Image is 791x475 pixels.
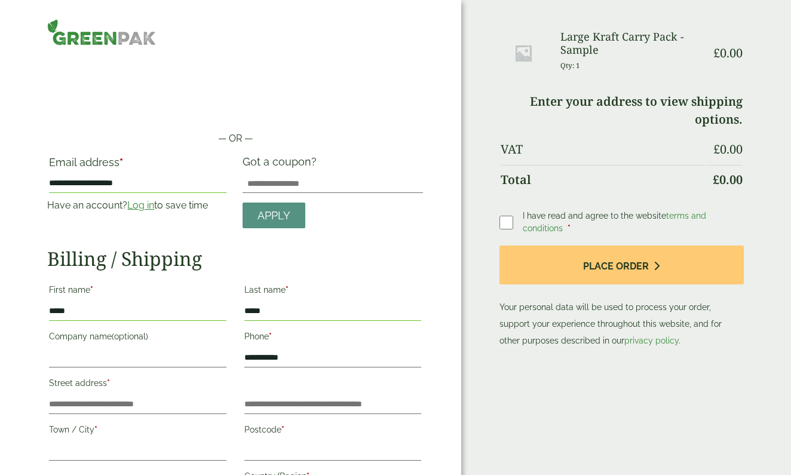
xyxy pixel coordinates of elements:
th: Total [501,165,704,194]
a: privacy policy [624,336,679,345]
bdi: 0.00 [713,171,743,188]
td: Enter your address to view shipping options. [501,87,742,134]
iframe: Secure payment button frame [47,93,423,117]
abbr: required [286,285,289,295]
small: Qty: 1 [560,61,580,70]
abbr: required [90,285,93,295]
span: £ [713,141,720,157]
button: Place order [499,246,743,284]
label: First name [49,281,226,302]
p: Have an account? to save time [47,198,228,213]
p: — OR — [47,131,423,146]
h2: Billing / Shipping [47,247,423,270]
abbr: required [94,425,97,434]
label: Town / City [49,421,226,442]
abbr: required [119,156,123,168]
label: Postcode [244,421,421,442]
th: VAT [501,135,704,164]
abbr: required [269,332,272,341]
label: Company name [49,328,226,348]
h3: Large Kraft Carry Pack - Sample [560,30,704,56]
span: Apply [257,209,290,222]
abbr: required [568,223,571,233]
bdi: 0.00 [713,141,743,157]
span: £ [713,171,719,188]
label: Phone [244,328,421,348]
img: Placeholder [501,30,546,76]
label: Last name [244,281,421,302]
span: I have read and agree to the website [523,211,706,233]
label: Got a coupon? [243,155,321,174]
bdi: 0.00 [713,45,743,61]
span: £ [713,45,720,61]
a: Apply [243,203,305,228]
img: GreenPak Supplies [47,19,155,45]
label: Street address [49,375,226,395]
abbr: required [107,378,110,388]
p: Your personal data will be used to process your order, support your experience throughout this we... [499,246,743,349]
abbr: required [281,425,284,434]
span: (optional) [112,332,148,341]
a: Log in [127,200,154,211]
label: Email address [49,157,226,174]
